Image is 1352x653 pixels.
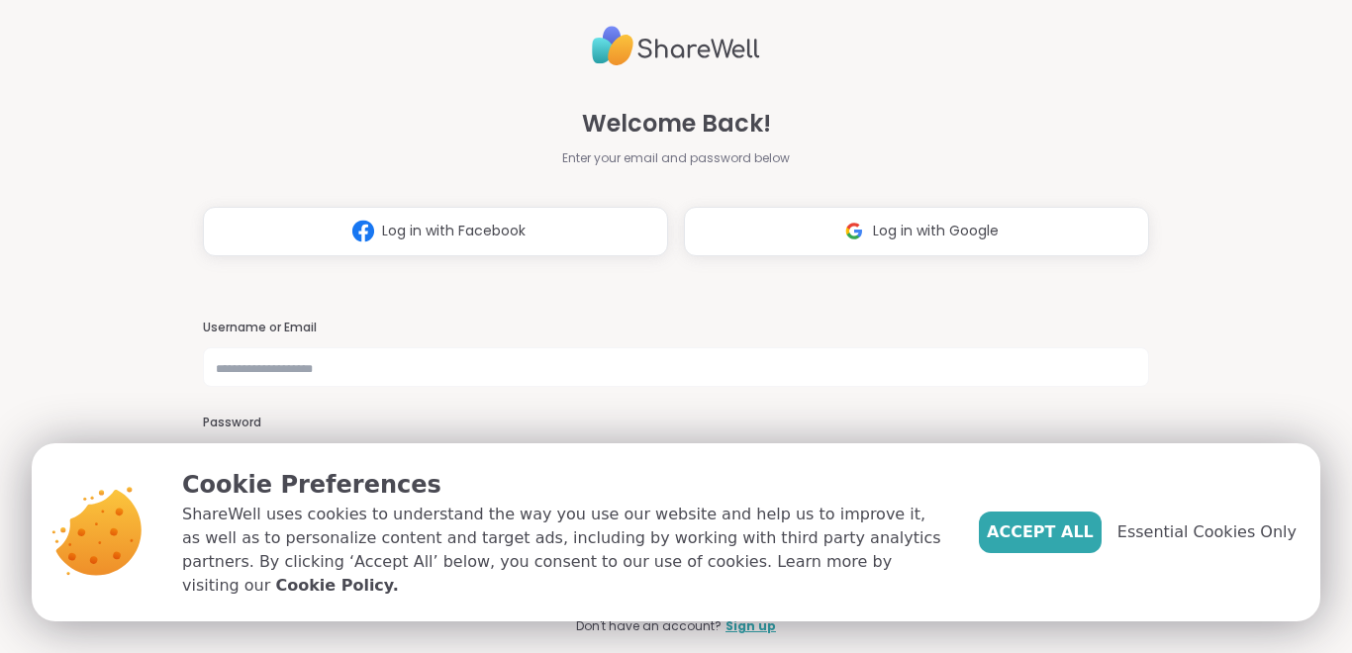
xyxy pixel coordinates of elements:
img: ShareWell Logomark [835,213,873,249]
a: Cookie Policy. [275,574,398,598]
span: Essential Cookies Only [1117,520,1297,544]
p: Cookie Preferences [182,467,947,503]
a: Sign up [725,617,776,635]
img: ShareWell Logomark [344,213,382,249]
img: ShareWell Logo [592,18,760,74]
span: Accept All [987,520,1094,544]
span: Enter your email and password below [562,149,790,167]
span: Don't have an account? [576,617,722,635]
span: Log in with Google [873,221,999,241]
button: Accept All [979,512,1102,553]
p: ShareWell uses cookies to understand the way you use our website and help us to improve it, as we... [182,503,947,598]
button: Log in with Facebook [203,207,668,256]
h3: Username or Email [203,320,1149,336]
button: Log in with Google [684,207,1149,256]
span: Welcome Back! [582,106,771,141]
span: Log in with Facebook [382,221,526,241]
h3: Password [203,415,1149,431]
